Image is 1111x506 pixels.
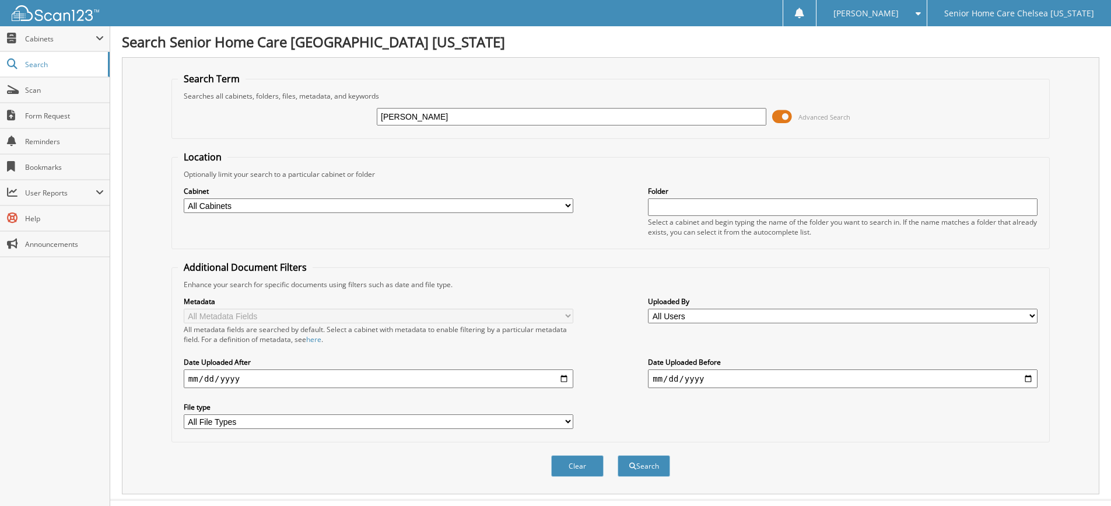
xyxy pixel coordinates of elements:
a: here [306,334,321,344]
label: Date Uploaded After [184,357,573,367]
legend: Location [178,151,227,163]
div: Select a cabinet and begin typing the name of the folder you want to search in. If the name match... [648,217,1038,237]
span: Search [25,60,102,69]
span: Advanced Search [798,113,850,121]
span: Bookmarks [25,162,104,172]
span: User Reports [25,188,96,198]
label: Uploaded By [648,296,1038,306]
input: start [184,369,573,388]
legend: Additional Document Filters [178,261,313,274]
h1: Search Senior Home Care [GEOGRAPHIC_DATA] [US_STATE] [122,32,1099,51]
span: Form Request [25,111,104,121]
span: Cabinets [25,34,96,44]
label: File type [184,402,573,412]
span: Scan [25,85,104,95]
span: Senior Home Care Chelsea [US_STATE] [944,10,1094,17]
span: Reminders [25,137,104,146]
img: scan123-logo-white.svg [12,5,99,21]
span: Announcements [25,239,104,249]
input: end [648,369,1038,388]
div: Searches all cabinets, folders, files, metadata, and keywords [178,91,1043,101]
div: All metadata fields are searched by default. Select a cabinet with metadata to enable filtering b... [184,324,573,344]
button: Search [618,455,670,477]
legend: Search Term [178,72,246,85]
label: Date Uploaded Before [648,357,1038,367]
label: Folder [648,186,1038,196]
iframe: Chat Widget [1053,450,1111,506]
div: Enhance your search for specific documents using filters such as date and file type. [178,280,1043,289]
span: [PERSON_NAME] [833,10,899,17]
span: Help [25,214,104,224]
div: Optionally limit your search to a particular cabinet or folder [178,169,1043,179]
label: Cabinet [184,186,573,196]
button: Clear [551,455,604,477]
label: Metadata [184,296,573,306]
